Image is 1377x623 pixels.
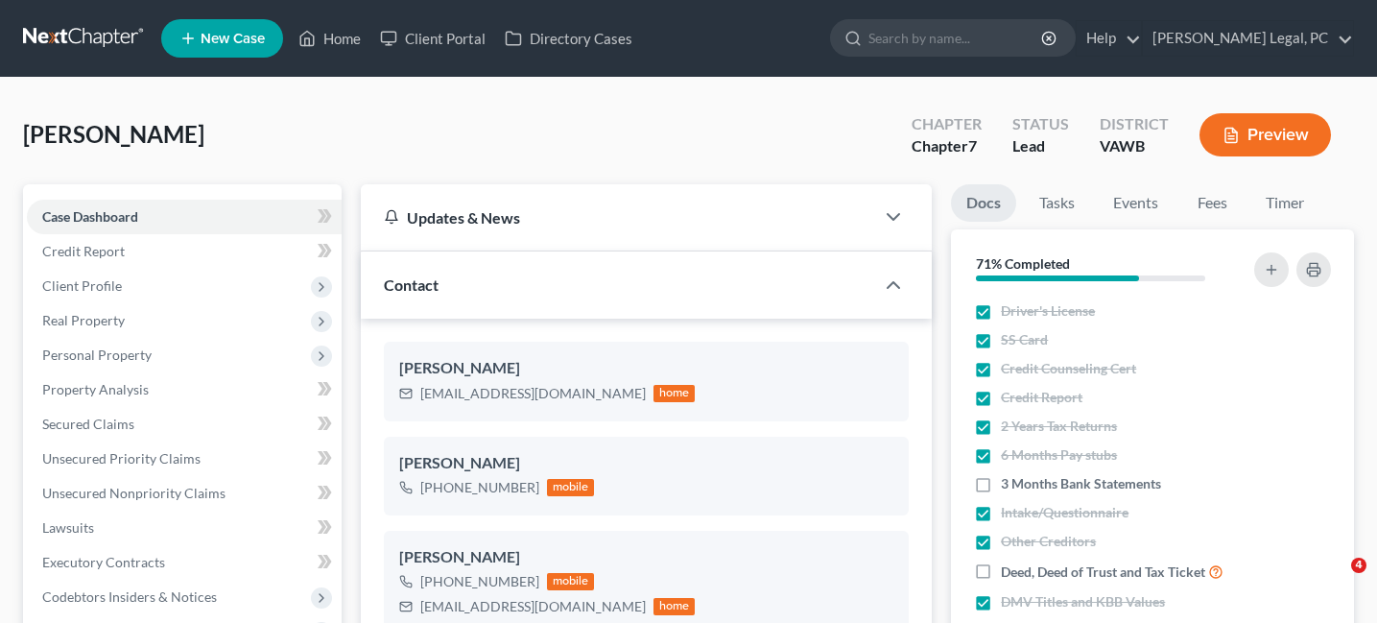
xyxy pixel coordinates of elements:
span: Contact [384,276,439,294]
div: mobile [547,573,595,590]
span: 6 Months Pay stubs [1001,445,1117,465]
strong: 71% Completed [976,255,1070,272]
a: Lawsuits [27,511,342,545]
span: Personal Property [42,347,152,363]
a: Unsecured Nonpriority Claims [27,476,342,511]
span: Real Property [42,312,125,328]
div: Updates & News [384,207,852,228]
div: home [653,598,696,615]
span: Codebtors Insiders & Notices [42,588,217,605]
div: [PERSON_NAME] [399,452,894,475]
a: Unsecured Priority Claims [27,442,342,476]
a: Fees [1181,184,1243,222]
span: Secured Claims [42,416,134,432]
div: [EMAIL_ADDRESS][DOMAIN_NAME] [420,597,646,616]
span: Client Profile [42,277,122,294]
span: Lawsuits [42,519,94,536]
a: Case Dashboard [27,200,342,234]
div: home [653,385,696,402]
span: Unsecured Nonpriority Claims [42,485,226,501]
a: Home [289,21,370,56]
div: mobile [547,479,595,496]
a: Timer [1250,184,1319,222]
span: Driver's License [1001,301,1095,321]
div: [PHONE_NUMBER] [420,478,539,497]
button: Preview [1199,113,1331,156]
a: Secured Claims [27,407,342,442]
iframe: Intercom live chat [1312,558,1358,604]
a: Executory Contracts [27,545,342,580]
span: New Case [201,32,265,46]
div: [PERSON_NAME] [399,546,894,569]
a: Client Portal [370,21,495,56]
span: SS Card [1001,330,1048,349]
input: Search by name... [868,20,1044,56]
a: Directory Cases [495,21,642,56]
span: 4 [1351,558,1366,573]
span: Executory Contracts [42,554,165,570]
div: [PERSON_NAME] [399,357,894,380]
span: [PERSON_NAME] [23,120,204,148]
div: VAWB [1100,135,1169,157]
div: Chapter [912,113,982,135]
span: Deed, Deed of Trust and Tax Ticket [1001,563,1205,582]
div: Status [1012,113,1069,135]
span: 2 Years Tax Returns [1001,417,1117,436]
div: [PHONE_NUMBER] [420,572,539,591]
div: [EMAIL_ADDRESS][DOMAIN_NAME] [420,384,646,403]
span: Intake/Questionnaire [1001,503,1128,522]
div: Lead [1012,135,1069,157]
span: 3 Months Bank Statements [1001,474,1161,493]
span: Credit Report [42,243,125,259]
a: Property Analysis [27,372,342,407]
div: Chapter [912,135,982,157]
span: Case Dashboard [42,208,138,225]
span: Property Analysis [42,381,149,397]
a: Tasks [1024,184,1090,222]
a: Events [1098,184,1174,222]
span: Credit Counseling Cert [1001,359,1136,378]
span: Credit Report [1001,388,1082,407]
span: 7 [968,136,977,155]
a: Credit Report [27,234,342,269]
div: District [1100,113,1169,135]
span: DMV Titles and KBB Values [1001,592,1165,611]
a: [PERSON_NAME] Legal, PC [1143,21,1353,56]
span: Other Creditors [1001,532,1096,551]
span: Unsecured Priority Claims [42,450,201,467]
a: Docs [951,184,1016,222]
a: Help [1077,21,1141,56]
